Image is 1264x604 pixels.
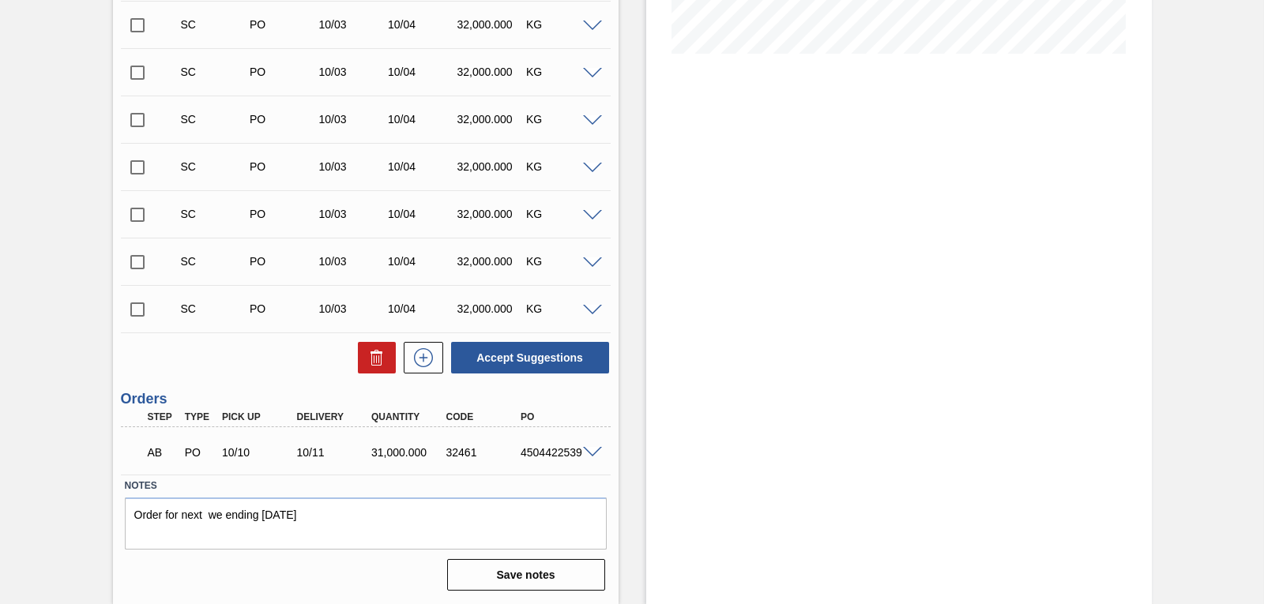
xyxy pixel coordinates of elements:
[218,411,300,422] div: Pick up
[315,208,391,220] div: 10/03/2025
[315,302,391,315] div: 10/03/2025
[293,446,375,459] div: 10/11/2025
[246,18,322,31] div: Purchase order
[177,208,253,220] div: Suggestion Created
[384,18,460,31] div: 10/04/2025
[384,302,460,315] div: 10/04/2025
[367,411,450,422] div: Quantity
[148,446,178,459] p: AB
[246,66,322,78] div: Purchase order
[522,18,598,31] div: KG
[396,342,443,373] div: New suggestion
[246,302,322,315] div: Purchase order
[315,113,391,126] div: 10/03/2025
[442,446,525,459] div: 32461
[517,411,599,422] div: PO
[453,113,529,126] div: 32,000.000
[293,411,375,422] div: Delivery
[144,435,182,470] div: Awaiting Billing
[177,113,253,126] div: Suggestion Created
[315,66,391,78] div: 10/03/2025
[453,208,529,220] div: 32,000.000
[177,302,253,315] div: Suggestion Created
[246,160,322,173] div: Purchase order
[453,66,529,78] div: 32,000.000
[522,160,598,173] div: KG
[315,18,391,31] div: 10/03/2025
[181,446,219,459] div: Purchase order
[522,255,598,268] div: KG
[367,446,450,459] div: 31,000.000
[177,160,253,173] div: Suggestion Created
[315,255,391,268] div: 10/03/2025
[125,497,607,550] textarea: Order for next we ending [DATE]
[218,446,300,459] div: 10/10/2025
[121,391,611,407] h3: Orders
[522,113,598,126] div: KG
[181,411,219,422] div: Type
[447,559,605,591] button: Save notes
[177,66,253,78] div: Suggestion Created
[144,411,182,422] div: Step
[246,255,322,268] div: Purchase order
[453,18,529,31] div: 32,000.000
[522,302,598,315] div: KG
[350,342,396,373] div: Delete Suggestions
[517,446,599,459] div: 4504422539
[442,411,525,422] div: Code
[246,208,322,220] div: Purchase order
[315,160,391,173] div: 10/03/2025
[384,66,460,78] div: 10/04/2025
[453,302,529,315] div: 32,000.000
[451,342,609,373] button: Accept Suggestions
[453,255,529,268] div: 32,000.000
[177,255,253,268] div: Suggestion Created
[125,475,607,497] label: Notes
[384,113,460,126] div: 10/04/2025
[384,160,460,173] div: 10/04/2025
[522,208,598,220] div: KG
[453,160,529,173] div: 32,000.000
[246,113,322,126] div: Purchase order
[177,18,253,31] div: Suggestion Created
[384,255,460,268] div: 10/04/2025
[522,66,598,78] div: KG
[384,208,460,220] div: 10/04/2025
[443,340,611,375] div: Accept Suggestions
